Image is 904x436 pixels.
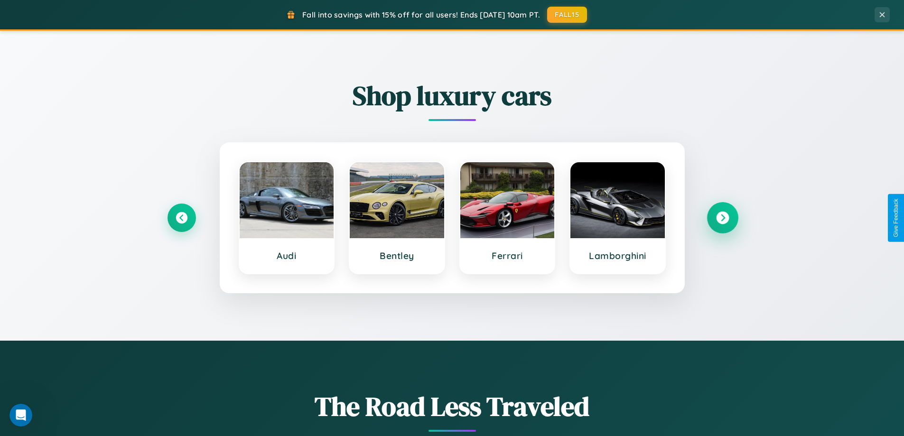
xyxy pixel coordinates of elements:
[168,388,737,425] h1: The Road Less Traveled
[893,199,899,237] div: Give Feedback
[547,7,587,23] button: FALL15
[359,250,435,261] h3: Bentley
[470,250,545,261] h3: Ferrari
[580,250,655,261] h3: Lamborghini
[302,10,540,19] span: Fall into savings with 15% off for all users! Ends [DATE] 10am PT.
[249,250,325,261] h3: Audi
[9,404,32,427] iframe: Intercom live chat
[168,77,737,114] h2: Shop luxury cars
